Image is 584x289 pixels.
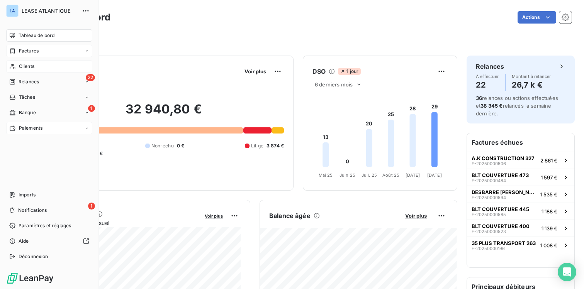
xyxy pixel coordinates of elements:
tspan: [DATE] [427,172,442,178]
span: Aide [19,238,29,245]
span: F-20250000585 [472,212,506,217]
div: LA [6,5,19,17]
button: Voir plus [403,212,429,219]
button: A.K CONSTRUCTION 327F-202500005062 861 € [467,152,574,169]
span: 22 [86,74,95,81]
span: 38 345 € [480,103,503,109]
tspan: Mai 25 [319,172,333,178]
tspan: Août 25 [382,172,399,178]
span: F-20250000196 [472,246,505,251]
span: relances ou actions effectuées et relancés la semaine dernière. [476,95,558,117]
button: BLT COUVERTURE 445F-202500005851 188 € [467,203,574,220]
span: 1 [88,105,95,112]
span: Litige [251,142,263,149]
h4: 22 [476,79,499,91]
span: DESBARRE [PERSON_NAME] C469 [472,189,537,195]
span: A.K CONSTRUCTION 327 [472,155,535,161]
span: Tableau de bord [19,32,54,39]
span: 2 861 € [540,157,557,164]
tspan: Juil. 25 [362,172,377,178]
span: Voir plus [405,213,427,219]
span: Montant à relancer [512,74,551,79]
button: 35 PLUS TRANSPORT 263F-202500001961 008 € [467,237,574,254]
button: Actions [518,11,556,24]
h6: Relances [476,62,504,71]
span: 1 535 € [540,191,557,198]
span: 1 188 € [542,208,557,215]
img: Logo LeanPay [6,272,54,284]
button: BLT COUVERTURE 400F-202500005231 139 € [467,220,574,237]
span: F-20250000594 [472,195,506,200]
span: 3 874 € [267,142,284,149]
span: Déconnexion [19,253,48,260]
span: Voir plus [244,68,266,74]
h4: 26,7 k € [512,79,551,91]
span: Tâches [19,94,35,101]
span: À effectuer [476,74,499,79]
span: Paramètres et réglages [19,222,71,229]
span: Clients [19,63,34,70]
span: Banque [19,109,36,116]
span: 6 derniers mois [315,81,353,88]
span: Voir plus [205,213,223,219]
span: BLT COUVERTURE 400 [472,223,530,229]
button: BLT COUVERTURE 473F-202500004841 597 € [467,169,574,186]
span: LEASE ATLANTIQUE [22,8,77,14]
span: F-20250000523 [472,229,506,234]
span: BLT COUVERTURE 473 [472,172,529,178]
span: F-20250000484 [472,178,506,183]
h6: DSO [312,67,326,76]
span: Imports [19,191,36,198]
span: 1 008 € [540,242,557,248]
span: Non-échu [151,142,174,149]
span: Relances [19,78,39,85]
span: 1 jour [338,68,361,75]
button: DESBARRE [PERSON_NAME] C469F-202500005941 535 € [467,186,574,203]
button: Voir plus [202,212,225,219]
a: Aide [6,235,92,247]
span: F-20250000506 [472,161,506,166]
tspan: Juin 25 [340,172,355,178]
span: 0 € [177,142,184,149]
tspan: [DATE] [406,172,420,178]
span: Chiffre d'affaires mensuel [44,219,199,227]
div: Open Intercom Messenger [558,263,576,281]
h6: Factures échues [467,133,574,152]
h2: 32 940,80 € [44,101,284,125]
button: Voir plus [242,68,268,75]
span: BLT COUVERTURE 445 [472,206,529,212]
h6: Balance âgée [269,211,311,220]
span: 1 597 € [541,174,557,181]
span: 1 [88,203,95,210]
span: 36 [476,95,482,101]
span: Paiements [19,125,42,132]
span: 1 139 € [542,225,557,232]
span: Notifications [18,207,47,214]
span: 35 PLUS TRANSPORT 263 [472,240,536,246]
span: Factures [19,47,39,54]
